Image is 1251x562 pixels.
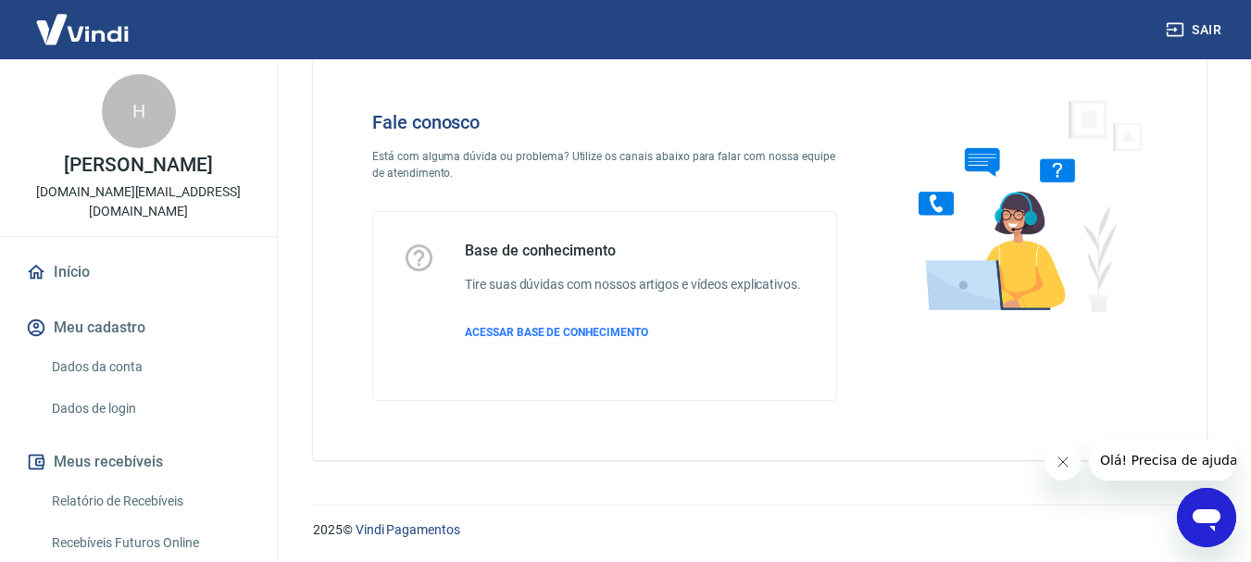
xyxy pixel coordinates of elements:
p: 2025 © [313,520,1207,540]
a: Dados da conta [44,348,255,386]
h4: Fale conosco [372,111,837,133]
a: Dados de login [44,390,255,428]
a: Recebíveis Futuros Online [44,524,255,562]
h5: Base de conhecimento [465,242,801,260]
p: [DOMAIN_NAME][EMAIL_ADDRESS][DOMAIN_NAME] [15,182,262,221]
div: H [102,74,176,148]
button: Sair [1162,13,1229,47]
a: Início [22,252,255,293]
a: Relatório de Recebíveis [44,482,255,520]
iframe: Mensagem da empresa [1089,440,1236,481]
p: Está com alguma dúvida ou problema? Utilize os canais abaixo para falar com nossa equipe de atend... [372,148,837,181]
button: Meu cadastro [22,307,255,348]
h6: Tire suas dúvidas com nossos artigos e vídeos explicativos. [465,275,801,294]
p: [PERSON_NAME] [64,156,212,175]
button: Meus recebíveis [22,442,255,482]
a: Vindi Pagamentos [356,522,460,537]
iframe: Botão para abrir a janela de mensagens [1177,488,1236,547]
span: Olá! Precisa de ajuda? [11,13,156,28]
img: Fale conosco [882,81,1163,329]
span: ACESSAR BASE DE CONHECIMENTO [465,326,648,339]
a: ACESSAR BASE DE CONHECIMENTO [465,324,801,341]
img: Vindi [22,1,143,57]
iframe: Fechar mensagem [1045,443,1082,481]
